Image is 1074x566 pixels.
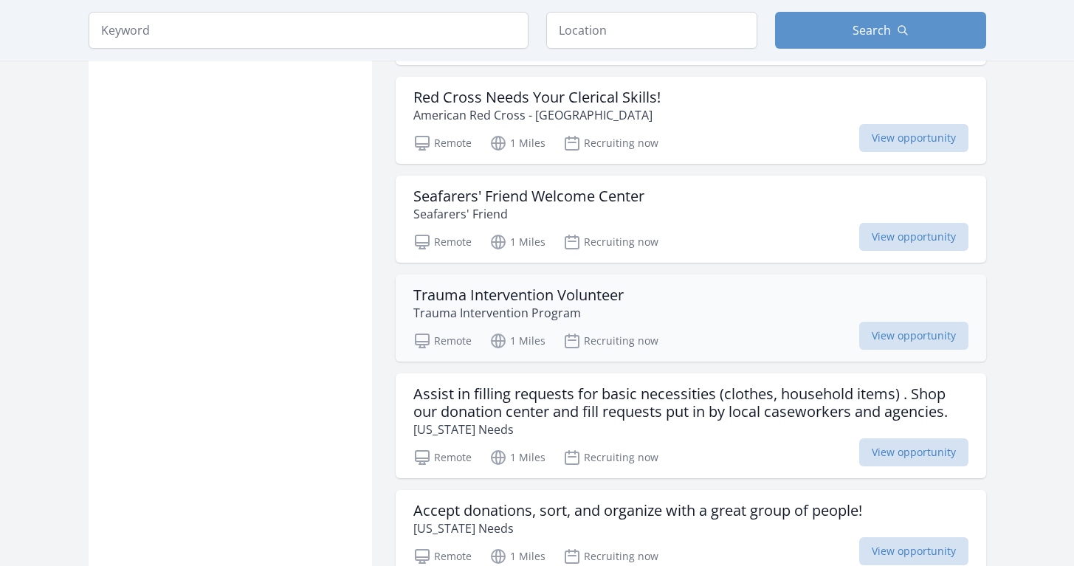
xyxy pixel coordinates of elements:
p: Recruiting now [563,449,658,466]
p: Trauma Intervention Program [413,304,624,322]
input: Location [546,12,757,49]
span: View opportunity [859,438,968,466]
p: 1 Miles [489,332,545,350]
p: Remote [413,548,472,565]
span: View opportunity [859,223,968,251]
h3: Accept donations, sort, and organize with a great group of people! [413,502,862,520]
p: Recruiting now [563,548,658,565]
a: Trauma Intervention Volunteer Trauma Intervention Program Remote 1 Miles Recruiting now View oppo... [396,275,986,362]
span: View opportunity [859,537,968,565]
span: View opportunity [859,322,968,350]
h3: Assist in filling requests for basic necessities (clothes, household items) . Shop our donation c... [413,385,968,421]
p: Recruiting now [563,332,658,350]
p: 1 Miles [489,134,545,152]
h3: Seafarers' Friend Welcome Center [413,187,644,205]
a: Assist in filling requests for basic necessities (clothes, household items) . Shop our donation c... [396,373,986,478]
p: Remote [413,449,472,466]
input: Keyword [89,12,529,49]
p: 1 Miles [489,233,545,251]
p: Remote [413,233,472,251]
h3: Trauma Intervention Volunteer [413,286,624,304]
p: Recruiting now [563,134,658,152]
a: Red Cross Needs Your Clerical Skills! American Red Cross - [GEOGRAPHIC_DATA] Remote 1 Miles Recru... [396,77,986,164]
p: 1 Miles [489,449,545,466]
h3: Red Cross Needs Your Clerical Skills! [413,89,661,106]
span: View opportunity [859,124,968,152]
button: Search [775,12,986,49]
span: Search [853,21,891,39]
a: Seafarers' Friend Welcome Center Seafarers' Friend Remote 1 Miles Recruiting now View opportunity [396,176,986,263]
p: Remote [413,134,472,152]
p: 1 Miles [489,548,545,565]
p: [US_STATE] Needs [413,520,862,537]
p: Recruiting now [563,233,658,251]
p: American Red Cross - [GEOGRAPHIC_DATA] [413,106,661,124]
p: Seafarers' Friend [413,205,644,223]
p: Remote [413,332,472,350]
p: [US_STATE] Needs [413,421,968,438]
